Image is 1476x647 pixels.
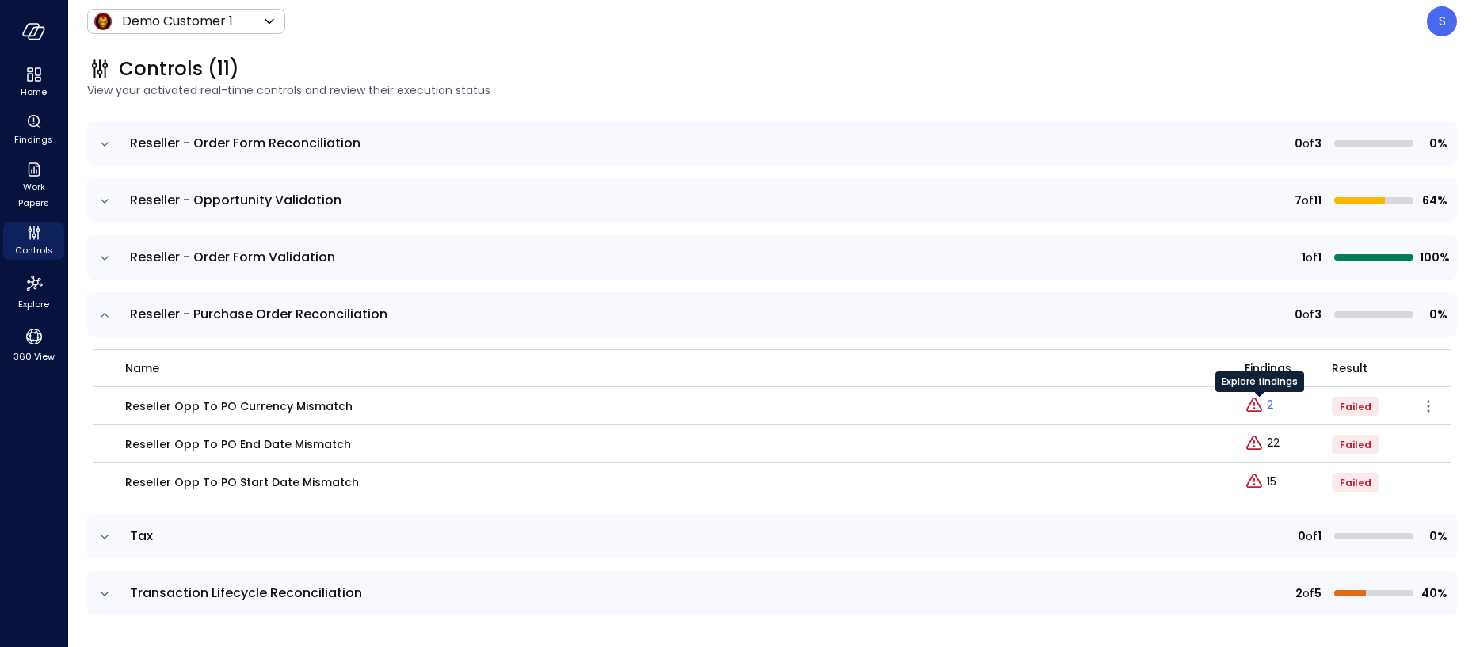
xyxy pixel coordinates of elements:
p: Reseller Opp To PO Start Date Mismatch [125,474,359,491]
span: Work Papers [10,179,58,211]
span: Controls (11) [119,56,239,82]
p: Demo Customer 1 [122,12,233,31]
button: expand row [97,136,113,152]
p: 22 [1267,435,1280,451]
button: expand row [97,250,113,266]
span: 0 [1295,135,1302,152]
p: Reseller Opp To PO End Date Mismatch [125,436,351,453]
span: 1 [1302,249,1306,266]
span: 0 [1295,306,1302,323]
a: Explore findings [1245,403,1273,419]
button: expand row [97,529,113,545]
a: Explore findings [1245,479,1276,495]
span: of [1302,192,1314,209]
span: of [1302,584,1314,602]
div: Findings [3,111,64,149]
span: Controls [15,242,53,258]
span: of [1306,249,1318,266]
span: 1 [1318,527,1322,545]
div: 360 View [3,323,64,366]
div: Explore findings [1215,371,1304,392]
span: Failed [1340,400,1371,413]
div: Controls [3,222,64,260]
span: Reseller - Order Form Reconciliation [130,134,360,152]
img: Icon [93,12,113,31]
span: Home [21,84,47,100]
p: 2 [1267,397,1273,413]
button: expand row [97,307,113,323]
div: Explore [3,269,64,314]
p: Reseller Opp To PO Currency Mismatch [125,398,353,415]
span: Failed [1340,438,1371,451]
span: 3 [1314,306,1322,323]
div: Work Papers [3,158,64,212]
span: 7 [1295,192,1302,209]
span: of [1306,527,1318,545]
span: Explore [18,296,49,312]
span: Findings [14,131,53,147]
span: Failed [1340,476,1371,489]
span: Reseller - Purchase Order Reconciliation [130,305,387,323]
span: 0 [1298,527,1306,545]
p: 15 [1267,474,1276,490]
span: 0% [1420,306,1447,323]
span: View your activated real-time controls and review their execution status [87,82,1457,99]
span: Transaction Lifecycle Reconciliation [130,584,362,602]
div: Home [3,63,64,101]
button: expand row [97,586,113,602]
div: Steve Sovik [1427,6,1457,36]
span: 5 [1314,584,1322,602]
span: of [1302,306,1314,323]
span: 2 [1295,584,1302,602]
span: 100% [1420,249,1447,266]
p: S [1439,12,1446,31]
button: expand row [97,193,113,209]
span: 0% [1420,135,1447,152]
a: Explore findings [1245,441,1280,457]
span: Tax [130,527,153,545]
span: 1 [1318,249,1322,266]
span: 360 View [13,348,55,364]
span: name [125,360,159,377]
span: 64% [1420,192,1447,209]
span: 3 [1314,135,1322,152]
span: 40% [1420,584,1447,602]
span: 11 [1314,192,1322,209]
span: Reseller - Order Form Validation [130,248,335,266]
span: Reseller - Opportunity Validation [130,191,341,209]
span: of [1302,135,1314,152]
span: Findings [1245,360,1291,377]
span: Result [1332,360,1367,377]
span: 0% [1420,527,1447,545]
